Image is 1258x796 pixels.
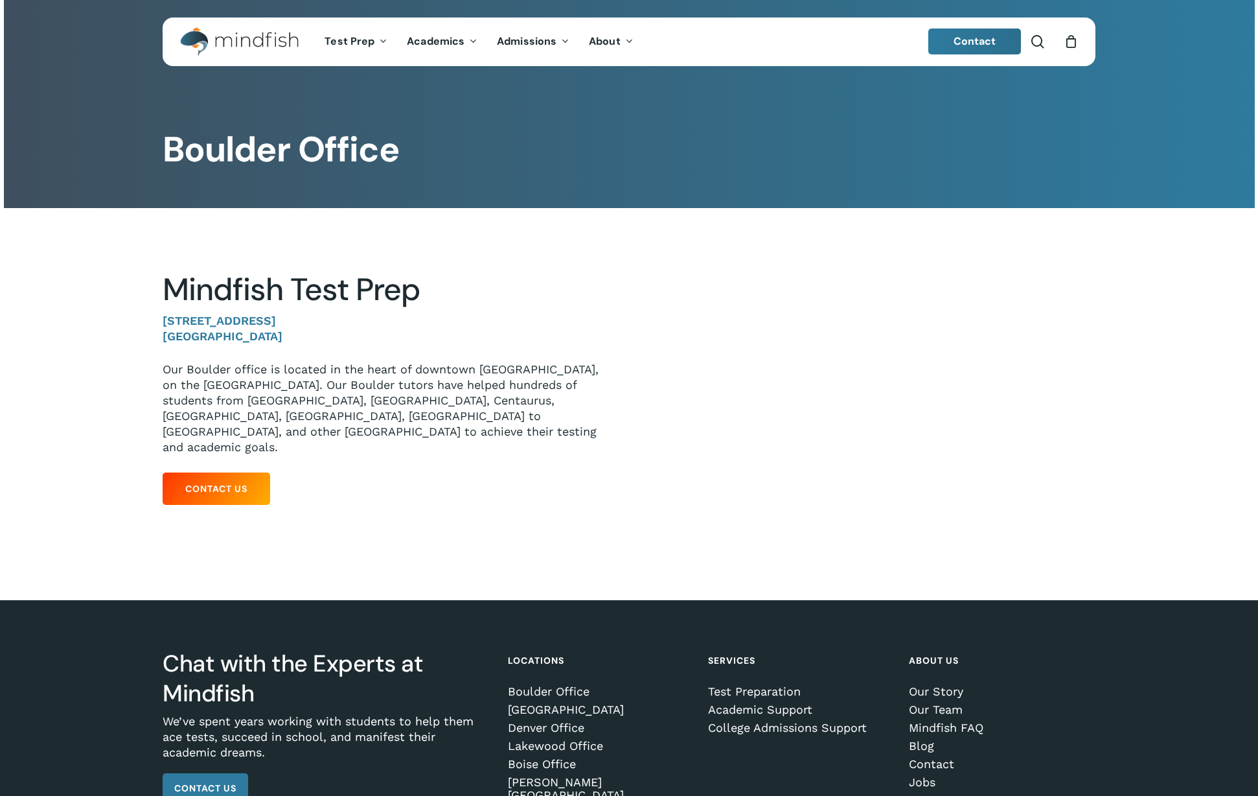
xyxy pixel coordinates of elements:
[909,721,1091,734] a: Mindfish FAQ
[315,36,397,47] a: Test Prep
[909,649,1091,672] h4: About Us
[163,129,1095,170] h1: Boulder Office
[407,34,464,48] span: Academics
[185,482,247,495] span: Contact Us
[508,740,690,753] a: Lakewood Office
[579,36,643,47] a: About
[163,18,1095,66] header: Main Menu
[508,721,690,734] a: Denver Office
[909,703,1091,716] a: Our Team
[909,758,1091,771] a: Contact
[708,721,890,734] a: College Admissions Support
[174,782,236,795] span: Contact Us
[508,685,690,698] a: Boulder Office
[397,36,487,47] a: Academics
[163,362,610,455] p: Our Boulder office is located in the heart of downtown [GEOGRAPHIC_DATA], on the [GEOGRAPHIC_DATA...
[163,649,489,708] h3: Chat with the Experts at Mindfish
[508,758,690,771] a: Boise Office
[163,271,610,309] h2: Mindfish Test Prep
[497,34,556,48] span: Admissions
[487,36,579,47] a: Admissions
[909,776,1091,789] a: Jobs
[163,473,270,505] a: Contact Us
[909,685,1091,698] a: Our Story
[315,18,643,66] nav: Main Menu
[928,29,1022,54] a: Contact
[163,714,489,773] p: We’ve spent years working with students to help them ace tests, succeed in school, and manifest t...
[589,34,621,48] span: About
[508,703,690,716] a: [GEOGRAPHIC_DATA]
[708,685,890,698] a: Test Preparation
[508,649,690,672] h4: Locations
[163,329,282,343] strong: [GEOGRAPHIC_DATA]
[163,314,276,327] strong: [STREET_ADDRESS]
[708,649,890,672] h4: Services
[325,34,374,48] span: Test Prep
[708,703,890,716] a: Academic Support
[909,740,1091,753] a: Blog
[954,34,996,48] span: Contact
